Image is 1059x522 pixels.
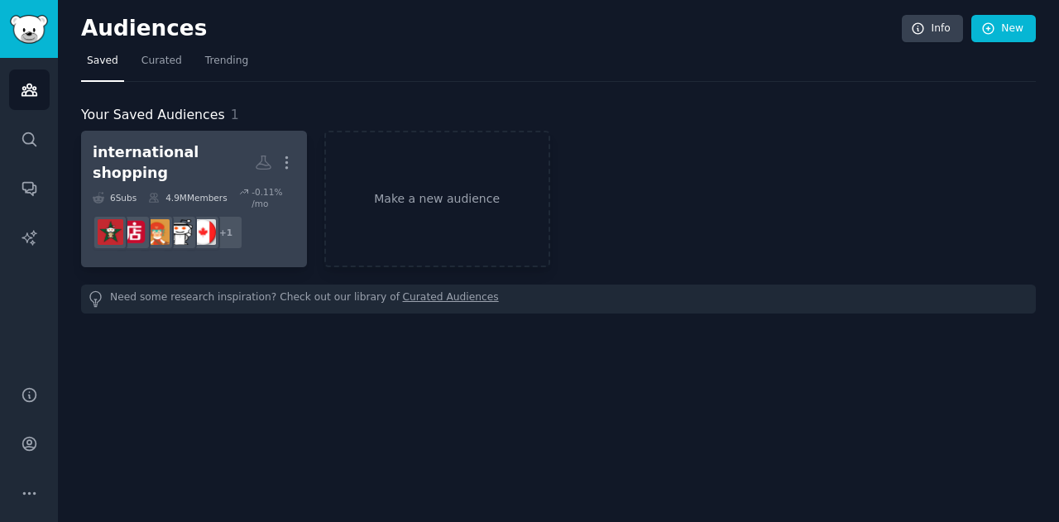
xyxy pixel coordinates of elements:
[81,285,1036,314] div: Need some research inspiration? Check out our library of
[190,219,216,245] img: canada
[98,219,123,245] img: Morocco
[121,219,146,245] img: Weidian
[144,219,170,245] img: DotHack
[81,16,902,42] h2: Audiences
[205,54,248,69] span: Trending
[199,48,254,82] a: Trending
[81,105,225,126] span: Your Saved Audiences
[231,107,239,122] span: 1
[403,290,499,308] a: Curated Audiences
[93,142,255,183] div: international shopping
[208,215,243,250] div: + 1
[81,48,124,82] a: Saved
[10,15,48,44] img: GummySearch logo
[141,54,182,69] span: Curated
[324,131,550,267] a: Make a new audience
[167,219,193,245] img: UAE
[136,48,188,82] a: Curated
[971,15,1036,43] a: New
[148,186,227,209] div: 4.9M Members
[87,54,118,69] span: Saved
[902,15,963,43] a: Info
[252,186,295,209] div: -0.11 % /mo
[81,131,307,267] a: international shopping6Subs4.9MMembers-0.11% /mo+1canadaUAEDotHackWeidianMorocco
[93,186,137,209] div: 6 Sub s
